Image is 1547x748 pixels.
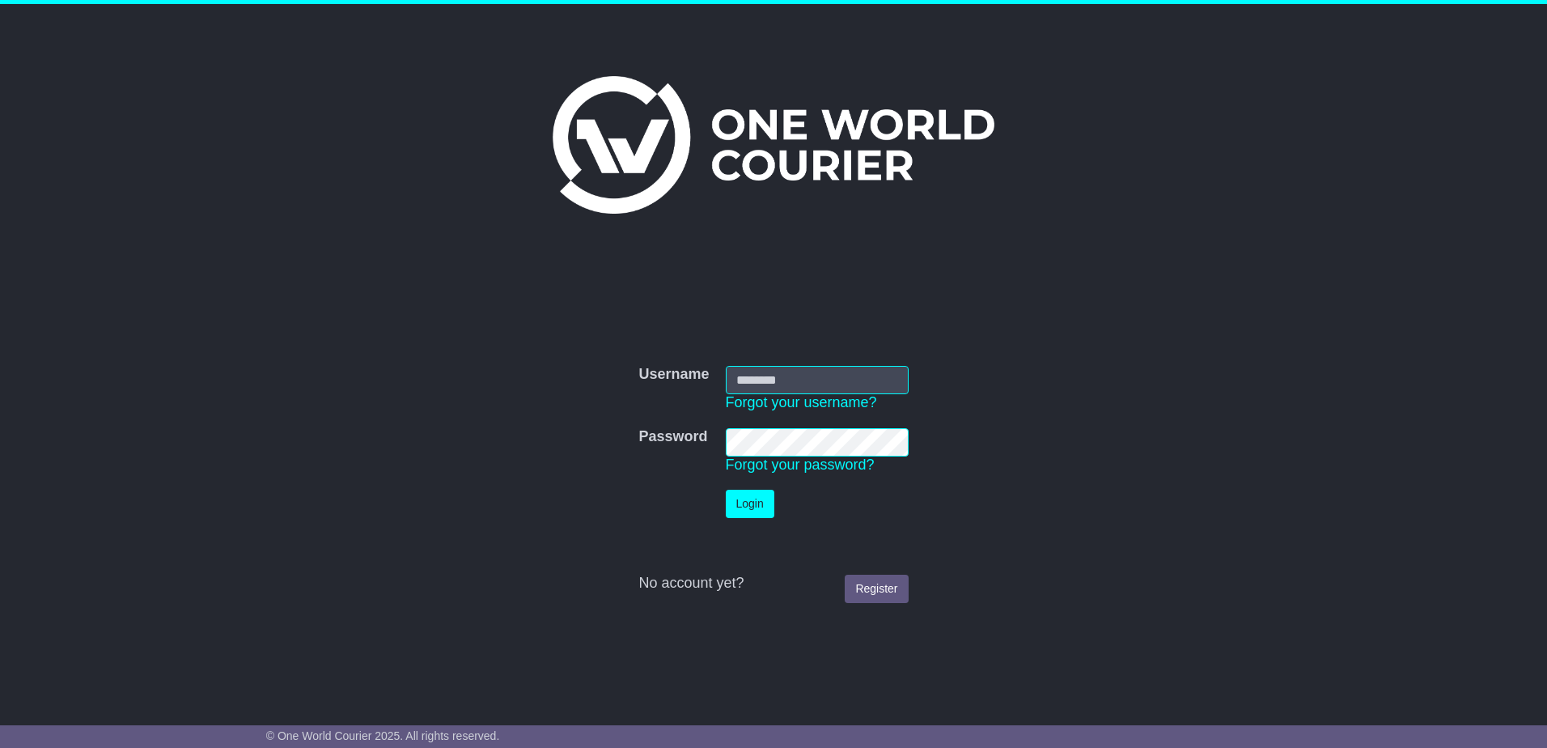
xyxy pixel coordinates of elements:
img: One World [553,76,994,214]
button: Login [726,490,774,518]
label: Username [638,366,709,384]
label: Password [638,428,707,446]
a: Register [845,575,908,603]
span: © One World Courier 2025. All rights reserved. [266,729,500,742]
div: No account yet? [638,575,908,593]
a: Forgot your password? [726,457,875,473]
a: Forgot your username? [726,394,877,410]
